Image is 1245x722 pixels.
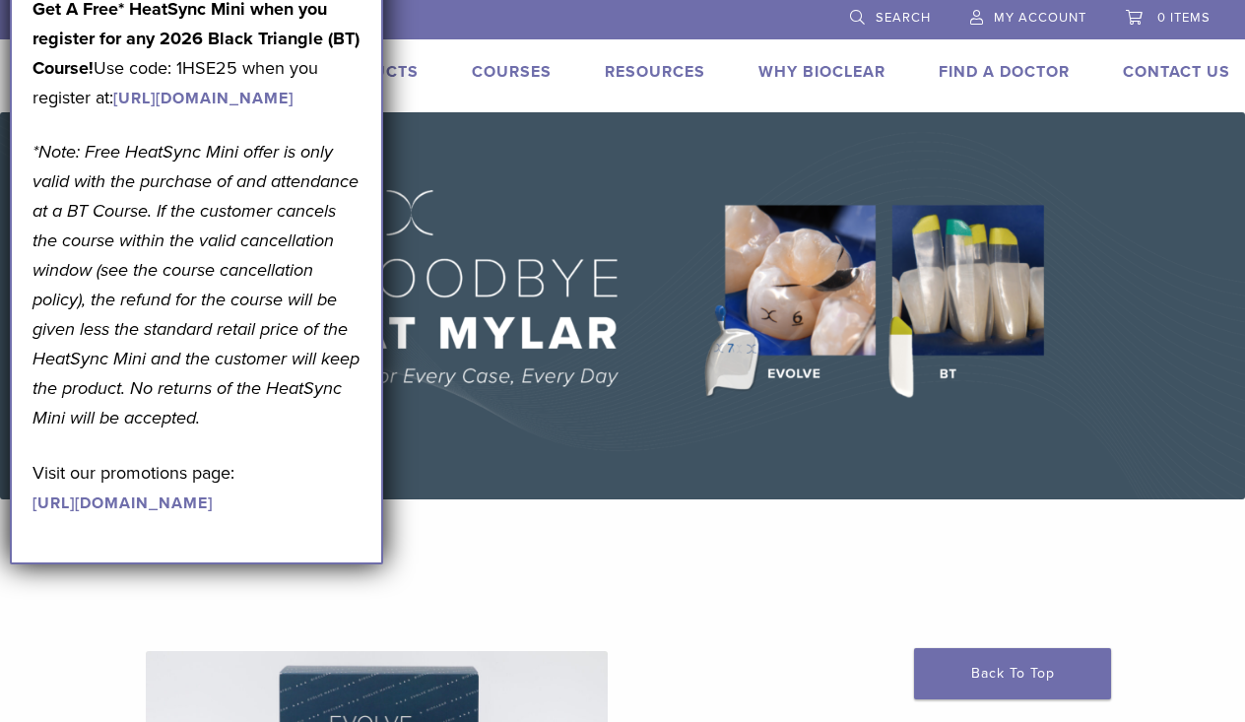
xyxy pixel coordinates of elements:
p: Visit our promotions page: [33,458,360,517]
a: Resources [605,62,705,82]
a: Courses [472,62,552,82]
a: [URL][DOMAIN_NAME] [113,89,294,108]
em: *Note: Free HeatSync Mini offer is only valid with the purchase of and attendance at a BT Course.... [33,141,360,428]
span: My Account [994,10,1086,26]
a: [URL][DOMAIN_NAME] [33,493,213,513]
span: 0 items [1157,10,1211,26]
a: Back To Top [914,648,1111,699]
a: Find A Doctor [939,62,1070,82]
a: Why Bioclear [758,62,885,82]
a: Contact Us [1123,62,1230,82]
span: Search [876,10,931,26]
